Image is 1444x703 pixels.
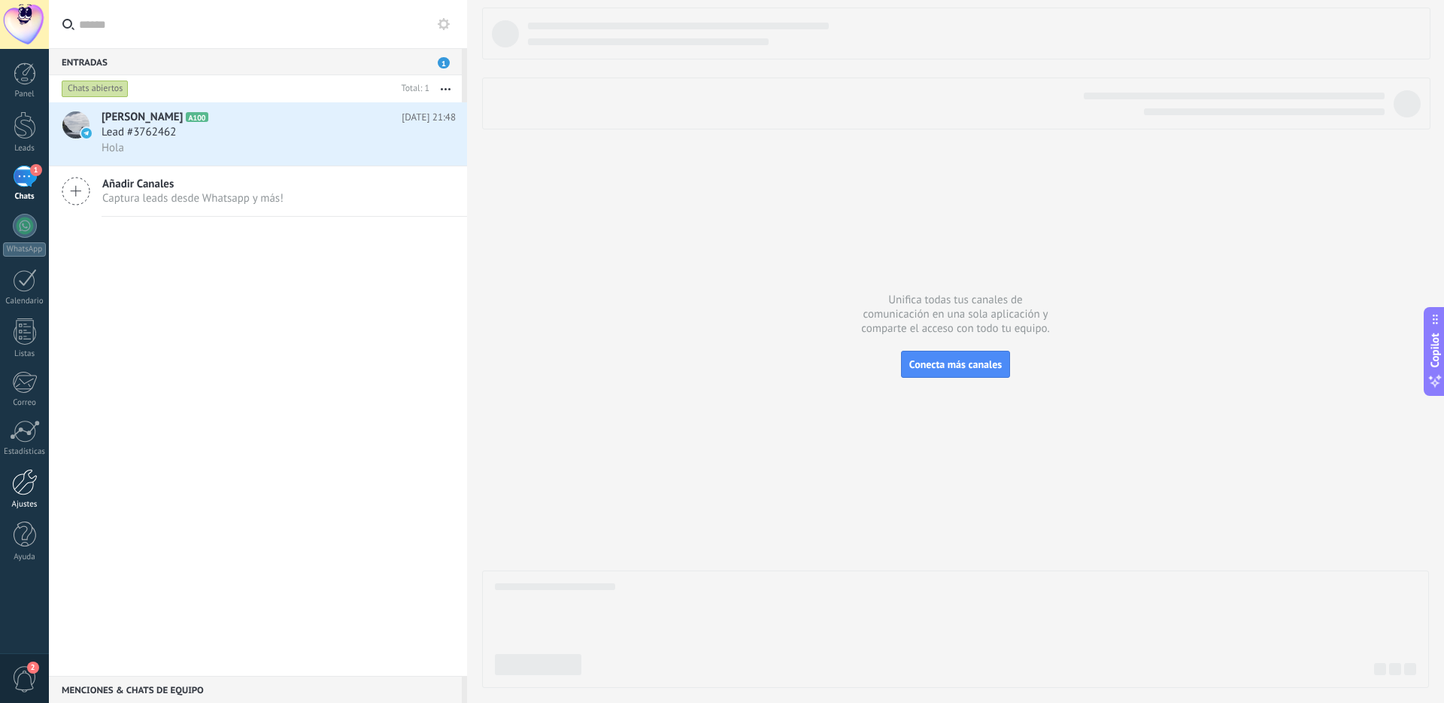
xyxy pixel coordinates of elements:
span: Añadir Canales [102,177,284,191]
span: [PERSON_NAME] [102,110,183,125]
div: Total: 1 [396,81,429,96]
div: Estadísticas [3,447,47,457]
span: Hola [102,141,124,155]
button: Conecta más canales [901,351,1010,378]
div: Chats abiertos [62,80,129,98]
div: Ayuda [3,552,47,562]
span: 1 [30,164,42,176]
span: 1 [438,57,450,68]
div: Chats [3,192,47,202]
div: Entradas [49,48,462,75]
span: [DATE] 21:48 [402,110,456,125]
a: avataricon[PERSON_NAME]A100[DATE] 21:48Lead #3762462Hola [49,102,467,166]
div: Correo [3,398,47,408]
span: 2 [27,662,39,674]
div: Ajustes [3,500,47,510]
div: Listas [3,349,47,359]
span: Captura leads desde Whatsapp y más! [102,191,284,205]
div: Panel [3,90,47,99]
span: A100 [186,112,208,122]
div: WhatsApp [3,242,46,257]
div: Calendario [3,297,47,306]
div: Menciones & Chats de equipo [49,676,462,703]
button: Más [429,75,462,102]
div: Leads [3,144,47,154]
span: Conecta más canales [909,358,1002,371]
span: Copilot [1427,333,1442,368]
img: icon [81,128,92,138]
span: Lead #3762462 [102,125,176,140]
